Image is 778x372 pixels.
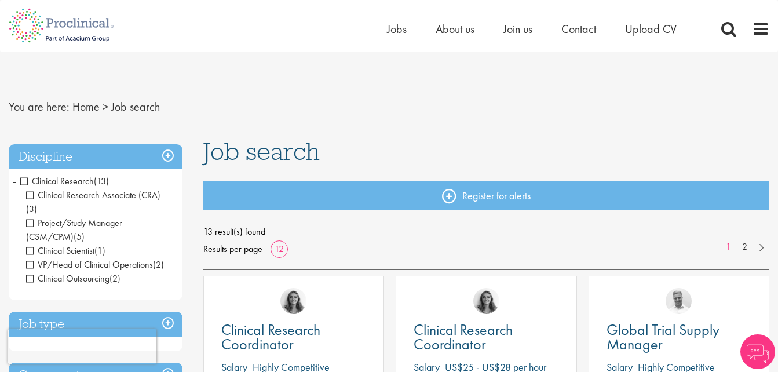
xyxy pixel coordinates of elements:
[9,99,70,114] span: You are here:
[740,334,775,369] img: Chatbot
[26,217,122,243] span: Project/Study Manager (CSM/CPM)
[26,258,164,271] span: VP/Head of Clinical Operations
[26,258,153,271] span: VP/Head of Clinical Operations
[103,99,108,114] span: >
[436,21,474,37] a: About us
[26,203,37,215] span: (3)
[666,288,692,314] img: Joshua Bye
[26,245,94,257] span: Clinical Scientist
[607,323,751,352] a: Global Trial Supply Manager
[26,272,120,285] span: Clinical Outsourcing
[20,175,94,187] span: Clinical Research
[625,21,677,37] a: Upload CV
[221,320,320,354] span: Clinical Research Coordinator
[8,329,156,364] iframe: reCAPTCHA
[280,288,306,314] img: Jackie Cerchio
[13,172,16,189] span: -
[736,240,753,254] a: 2
[9,144,182,169] h3: Discipline
[473,288,499,314] img: Jackie Cerchio
[221,323,366,352] a: Clinical Research Coordinator
[503,21,532,37] a: Join us
[74,231,85,243] span: (5)
[561,21,596,37] a: Contact
[9,312,182,337] h3: Job type
[387,21,407,37] a: Jobs
[271,243,288,255] a: 12
[607,320,719,354] span: Global Trial Supply Manager
[72,99,100,114] a: breadcrumb link
[203,181,769,210] a: Register for alerts
[26,272,109,285] span: Clinical Outsourcing
[203,136,320,167] span: Job search
[720,240,737,254] a: 1
[203,223,769,240] span: 13 result(s) found
[111,99,160,114] span: Job search
[414,320,513,354] span: Clinical Research Coordinator
[26,189,160,215] span: Clinical Research Associate (CRA)
[94,175,109,187] span: (13)
[94,245,105,257] span: (1)
[203,240,262,258] span: Results per page
[26,189,160,201] span: Clinical Research Associate (CRA)
[26,245,105,257] span: Clinical Scientist
[153,258,164,271] span: (2)
[414,323,558,352] a: Clinical Research Coordinator
[109,272,120,285] span: (2)
[20,175,109,187] span: Clinical Research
